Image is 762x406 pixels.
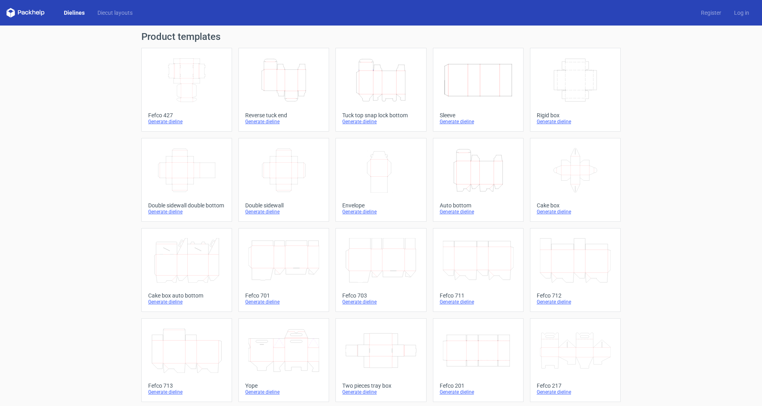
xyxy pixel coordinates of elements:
div: Yope [245,382,322,389]
div: Reverse tuck end [245,112,322,118]
a: Fefco 711Generate dieline [433,228,524,312]
a: SleeveGenerate dieline [433,48,524,132]
div: Generate dieline [245,389,322,395]
div: Generate dieline [537,389,614,395]
div: Generate dieline [342,389,419,395]
a: Fefco 427Generate dieline [141,48,232,132]
div: Tuck top snap lock bottom [342,112,419,118]
div: Generate dieline [440,209,517,215]
a: Double sidewallGenerate dieline [238,138,329,222]
a: Fefco 703Generate dieline [335,228,426,312]
div: Envelope [342,202,419,209]
a: Diecut layouts [91,9,139,17]
div: Generate dieline [342,118,419,125]
a: Fefco 713Generate dieline [141,318,232,402]
div: Generate dieline [245,118,322,125]
div: Fefco 713 [148,382,225,389]
div: Sleeve [440,112,517,118]
div: Generate dieline [245,209,322,215]
div: Cake box [537,202,614,209]
a: Fefco 217Generate dieline [530,318,621,402]
a: Log in [728,9,756,17]
a: Dielines [58,9,91,17]
div: Fefco 201 [440,382,517,389]
div: Double sidewall double bottom [148,202,225,209]
div: Generate dieline [440,389,517,395]
div: Fefco 703 [342,292,419,299]
div: Generate dieline [342,299,419,305]
a: Double sidewall double bottomGenerate dieline [141,138,232,222]
div: Fefco 712 [537,292,614,299]
div: Fefco 427 [148,112,225,118]
a: Cake boxGenerate dieline [530,138,621,222]
div: Generate dieline [440,118,517,125]
div: Generate dieline [148,389,225,395]
div: Generate dieline [537,299,614,305]
div: Rigid box [537,112,614,118]
a: Rigid boxGenerate dieline [530,48,621,132]
a: Cake box auto bottomGenerate dieline [141,228,232,312]
a: Auto bottomGenerate dieline [433,138,524,222]
div: Cake box auto bottom [148,292,225,299]
div: Generate dieline [440,299,517,305]
div: Generate dieline [148,118,225,125]
div: Generate dieline [148,209,225,215]
a: Two pieces tray boxGenerate dieline [335,318,426,402]
a: Register [695,9,728,17]
div: Fefco 701 [245,292,322,299]
a: Tuck top snap lock bottomGenerate dieline [335,48,426,132]
h1: Product templates [141,32,621,41]
div: Double sidewall [245,202,322,209]
div: Two pieces tray box [342,382,419,389]
div: Generate dieline [148,299,225,305]
div: Auto bottom [440,202,517,209]
div: Generate dieline [342,209,419,215]
div: Generate dieline [537,118,614,125]
a: Reverse tuck endGenerate dieline [238,48,329,132]
div: Generate dieline [245,299,322,305]
a: Fefco 201Generate dieline [433,318,524,402]
div: Fefco 711 [440,292,517,299]
a: EnvelopeGenerate dieline [335,138,426,222]
a: YopeGenerate dieline [238,318,329,402]
div: Generate dieline [537,209,614,215]
div: Fefco 217 [537,382,614,389]
a: Fefco 712Generate dieline [530,228,621,312]
a: Fefco 701Generate dieline [238,228,329,312]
